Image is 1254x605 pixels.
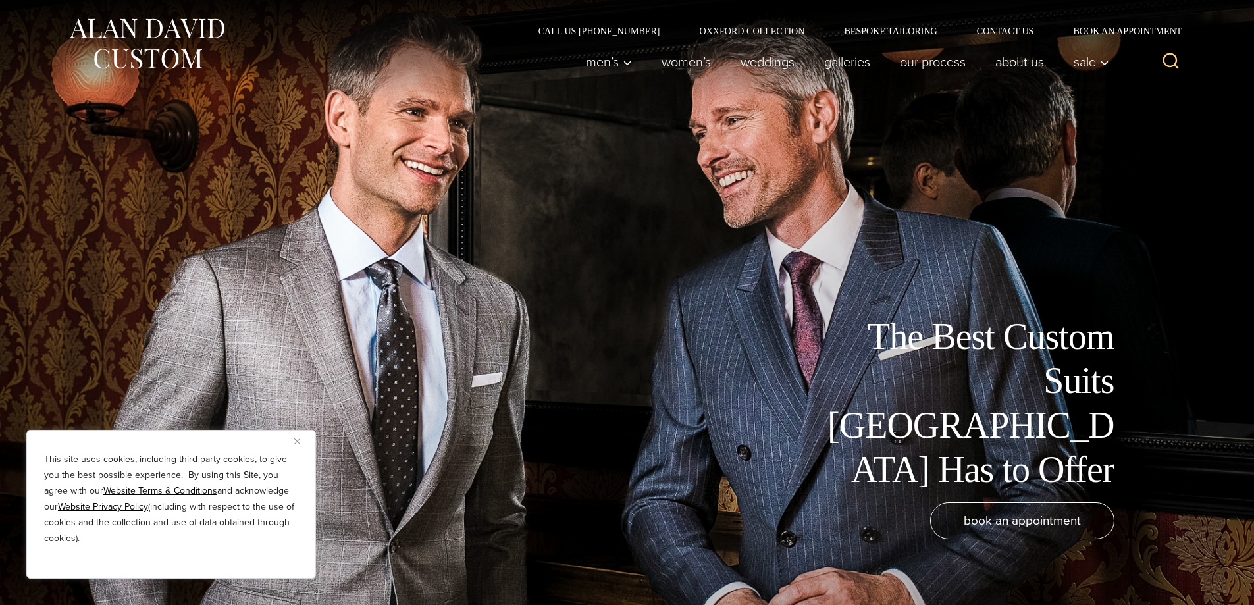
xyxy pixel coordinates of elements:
a: Women’s [646,49,725,75]
a: Call Us [PHONE_NUMBER] [519,26,680,36]
nav: Primary Navigation [571,49,1116,75]
a: Book an Appointment [1053,26,1186,36]
button: Close [294,433,310,449]
a: Our Process [885,49,980,75]
h1: The Best Custom Suits [GEOGRAPHIC_DATA] Has to Offer [818,315,1114,492]
a: weddings [725,49,809,75]
nav: Secondary Navigation [519,26,1187,36]
img: Alan David Custom [68,14,226,73]
img: Close [294,438,300,444]
span: Men’s [586,55,632,68]
a: Galleries [809,49,885,75]
a: About Us [980,49,1058,75]
button: View Search Form [1155,46,1187,78]
a: Bespoke Tailoring [824,26,956,36]
a: Oxxford Collection [679,26,824,36]
a: Contact Us [957,26,1054,36]
span: book an appointment [964,511,1081,530]
a: Website Privacy Policy [58,500,148,513]
p: This site uses cookies, including third party cookies, to give you the best possible experience. ... [44,452,298,546]
a: book an appointment [930,502,1114,539]
a: Website Terms & Conditions [103,484,217,498]
span: Sale [1074,55,1109,68]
